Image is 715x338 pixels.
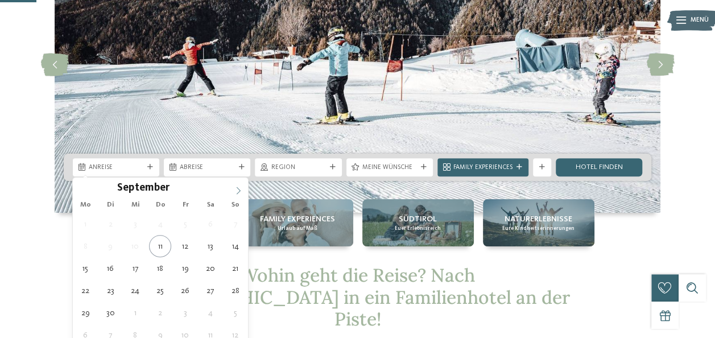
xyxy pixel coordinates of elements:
[224,235,246,257] span: September 14, 2025
[124,302,146,324] span: Oktober 1, 2025
[174,279,196,302] span: September 26, 2025
[149,235,171,257] span: September 11, 2025
[180,163,234,172] span: Abreise
[395,225,441,232] span: Euer Erlebnisreich
[74,302,96,324] span: September 29, 2025
[74,213,96,235] span: September 1, 2025
[224,302,246,324] span: Oktober 5, 2025
[174,302,196,324] span: Oktober 3, 2025
[99,302,121,324] span: September 30, 2025
[99,257,121,279] span: September 16, 2025
[260,213,335,225] span: Family Experiences
[99,213,121,235] span: September 2, 2025
[278,225,317,232] span: Urlaub auf Maß
[124,279,146,302] span: September 24, 2025
[74,279,96,302] span: September 22, 2025
[74,235,96,257] span: September 8, 2025
[124,235,146,257] span: September 10, 2025
[149,257,171,279] span: September 18, 2025
[224,279,246,302] span: September 28, 2025
[362,163,417,172] span: Meine Wünsche
[169,182,206,193] input: Year
[74,257,96,279] span: September 15, 2025
[362,199,474,246] a: Familienhotel an der Piste = Spaß ohne Ende Südtirol Euer Erlebnisreich
[505,213,572,225] span: Naturerlebnisse
[199,279,221,302] span: September 27, 2025
[73,201,98,209] span: Mo
[174,257,196,279] span: September 19, 2025
[483,199,594,246] a: Familienhotel an der Piste = Spaß ohne Ende Naturerlebnisse Eure Kindheitserinnerungen
[199,257,221,279] span: September 20, 2025
[148,201,173,209] span: Do
[224,257,246,279] span: September 21, 2025
[149,302,171,324] span: Oktober 2, 2025
[502,225,575,232] span: Eure Kindheitserinnerungen
[198,201,223,209] span: Sa
[123,201,148,209] span: Mi
[242,199,353,246] a: Familienhotel an der Piste = Spaß ohne Ende Family Experiences Urlaub auf Maß
[199,213,221,235] span: September 6, 2025
[556,158,642,176] a: Hotel finden
[271,163,325,172] span: Region
[224,213,246,235] span: September 7, 2025
[89,163,143,172] span: Anreise
[199,302,221,324] span: Oktober 4, 2025
[199,235,221,257] span: September 13, 2025
[173,201,198,209] span: Fr
[223,201,248,209] span: So
[399,213,437,225] span: Südtirol
[149,213,171,235] span: September 4, 2025
[145,263,570,331] span: Wohin geht die Reise? Nach [GEOGRAPHIC_DATA] in ein Familienhotel an der Piste!
[124,213,146,235] span: September 3, 2025
[117,183,169,194] span: September
[174,235,196,257] span: September 12, 2025
[99,235,121,257] span: September 9, 2025
[174,213,196,235] span: September 5, 2025
[453,163,513,172] span: Family Experiences
[124,257,146,279] span: September 17, 2025
[149,279,171,302] span: September 25, 2025
[98,201,123,209] span: Di
[99,279,121,302] span: September 23, 2025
